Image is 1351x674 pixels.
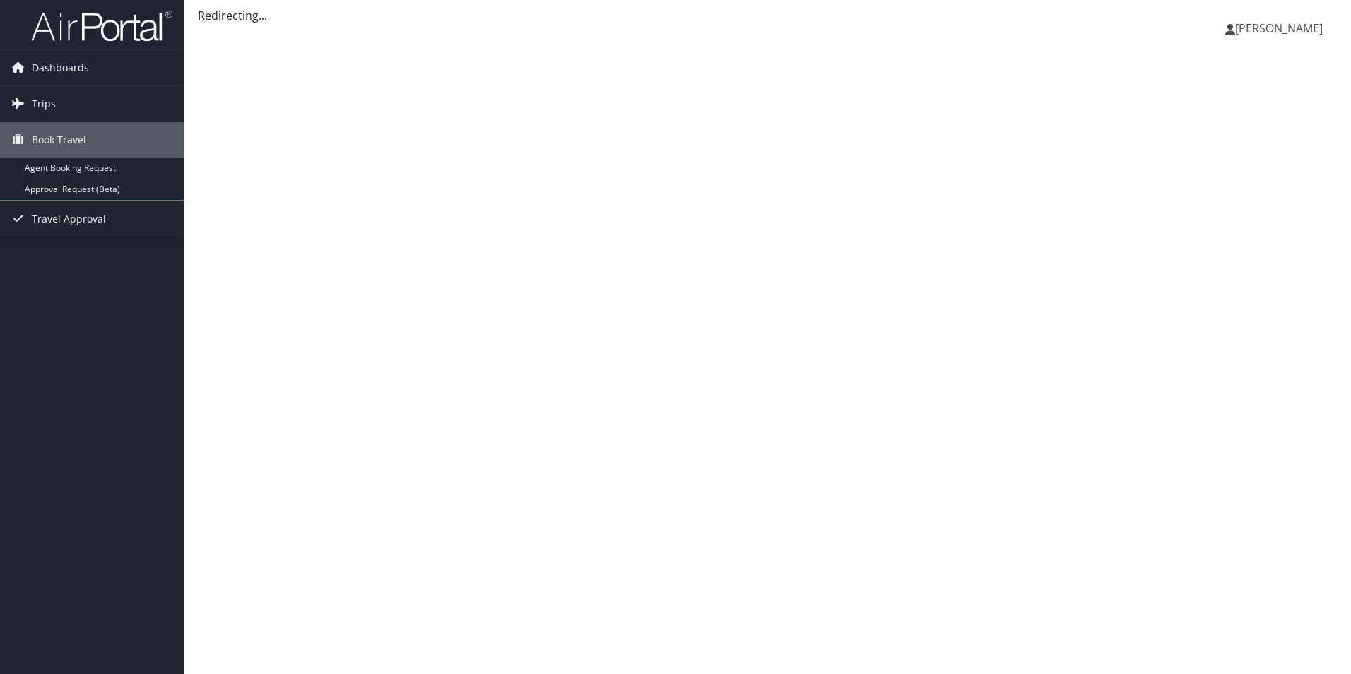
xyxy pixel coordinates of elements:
[32,50,89,85] span: Dashboards
[32,201,106,237] span: Travel Approval
[32,86,56,122] span: Trips
[1235,20,1323,36] span: [PERSON_NAME]
[198,7,1337,24] div: Redirecting...
[31,9,172,42] img: airportal-logo.png
[32,122,86,158] span: Book Travel
[1225,7,1337,49] a: [PERSON_NAME]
